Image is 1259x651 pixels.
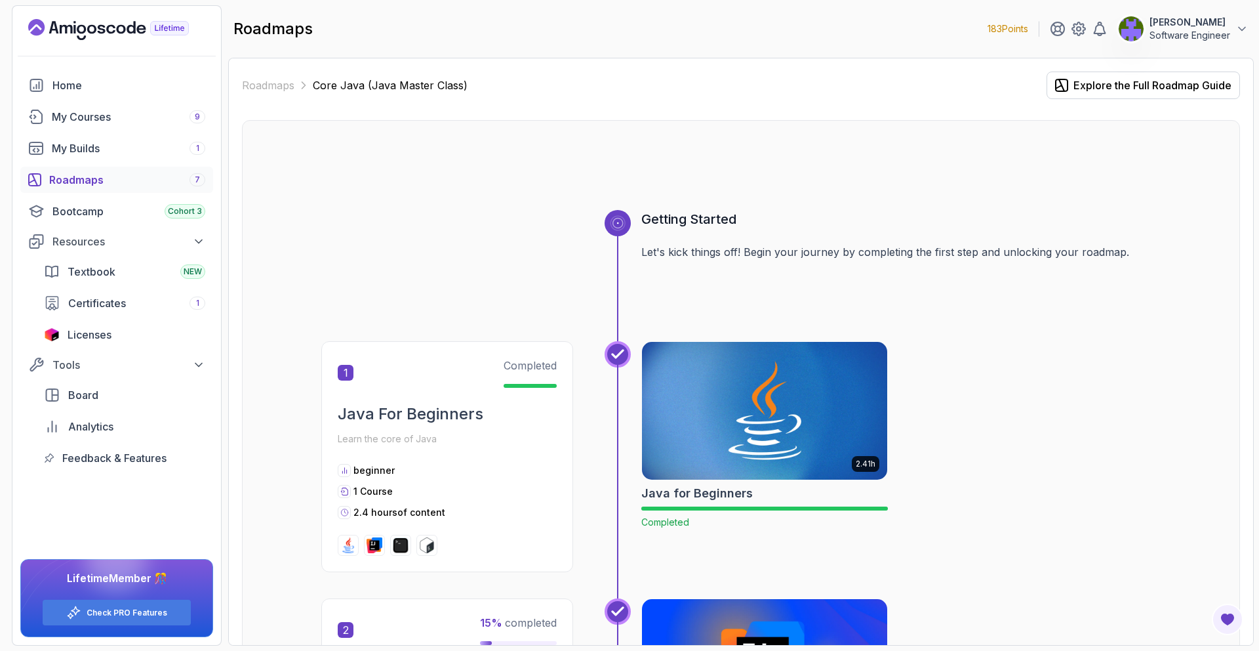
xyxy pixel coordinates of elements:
h2: roadmaps [233,18,313,39]
span: Completed [504,359,557,372]
button: user profile image[PERSON_NAME]Software Engineer [1118,16,1249,42]
img: user profile image [1119,16,1144,41]
span: Cohort 3 [168,206,202,217]
button: Explore the Full Roadmap Guide [1047,72,1240,99]
div: My Courses [52,109,205,125]
span: Board [68,387,98,403]
span: 9 [195,112,200,122]
a: textbook [36,259,213,285]
img: intellij logo [367,537,382,553]
button: Check PRO Features [42,599,191,626]
div: Roadmaps [49,172,205,188]
img: Java for Beginners card [642,342,887,480]
img: jetbrains icon [44,328,60,341]
span: Certificates [68,295,126,311]
p: Learn the core of Java [338,430,557,448]
span: NEW [184,266,202,277]
div: Resources [52,234,205,249]
a: roadmaps [20,167,213,193]
a: builds [20,135,213,161]
span: 1 [196,143,199,154]
span: 1 [196,298,199,308]
img: terminal logo [393,537,409,553]
p: Core Java (Java Master Class) [313,77,468,93]
a: Landing page [28,19,219,40]
a: home [20,72,213,98]
button: Tools [20,353,213,377]
a: board [36,382,213,408]
a: bootcamp [20,198,213,224]
span: 7 [195,175,200,185]
p: Software Engineer [1149,29,1230,42]
span: completed [480,616,557,629]
a: analytics [36,413,213,440]
a: Check PRO Features [87,608,167,618]
a: Roadmaps [242,77,294,93]
p: 2.41h [856,459,875,469]
button: Resources [20,230,213,253]
img: bash logo [419,537,435,553]
p: Let's kick things off! Begin your journey by completing the first step and unlocking your roadmap. [641,244,1161,260]
p: 2.4 hours of content [353,506,445,519]
span: 1 Course [353,486,393,497]
div: My Builds [52,140,205,156]
span: 15 % [480,616,502,629]
a: licenses [36,322,213,348]
h2: Java for Beginners [641,484,753,503]
span: Analytics [68,419,113,434]
a: courses [20,104,213,130]
img: java logo [340,537,356,553]
div: Explore the Full Roadmap Guide [1073,77,1231,93]
div: Tools [52,357,205,373]
span: Textbook [68,264,115,280]
p: 183 Points [988,22,1028,35]
span: Completed [641,516,689,528]
span: 1 [338,365,353,381]
h2: Java For Beginners [338,404,557,425]
h3: Getting Started [641,210,1161,228]
span: Feedback & Features [62,450,167,466]
a: certificates [36,290,213,316]
button: Open Feedback Button [1212,604,1243,635]
a: Java for Beginners card2.41hJava for BeginnersCompleted [641,341,888,529]
a: feedback [36,445,213,471]
p: [PERSON_NAME] [1149,16,1230,29]
p: beginner [353,464,395,477]
div: Bootcamp [52,203,205,219]
span: 2 [338,622,353,638]
div: Home [52,77,205,93]
span: Licenses [68,327,111,343]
